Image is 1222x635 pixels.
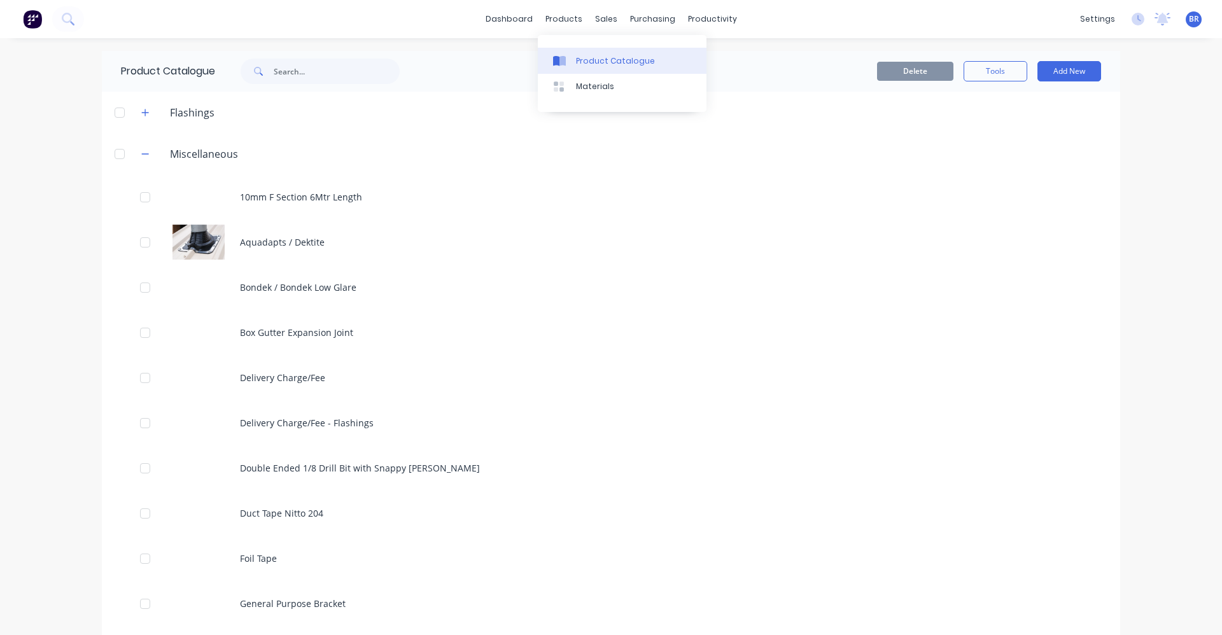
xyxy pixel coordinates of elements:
[102,220,1120,265] div: Aquadapts / DektiteAquadapts / Dektite
[160,105,225,120] div: Flashings
[1037,61,1101,81] button: Add New
[102,491,1120,536] div: Duct Tape Nitto 204
[479,10,539,29] a: dashboard
[102,581,1120,626] div: General Purpose Bracket
[964,61,1027,81] button: Tools
[160,146,248,162] div: Miscellaneous
[102,310,1120,355] div: Box Gutter Expansion Joint
[682,10,743,29] div: productivity
[576,81,614,92] div: Materials
[102,400,1120,445] div: Delivery Charge/Fee - Flashings
[23,10,42,29] img: Factory
[576,55,655,67] div: Product Catalogue
[102,536,1120,581] div: Foil Tape
[538,74,706,99] a: Materials
[102,355,1120,400] div: Delivery Charge/Fee
[538,48,706,73] a: Product Catalogue
[102,445,1120,491] div: Double Ended 1/8 Drill Bit with Snappy [PERSON_NAME]
[102,174,1120,220] div: 10mm F Section 6Mtr Length
[624,10,682,29] div: purchasing
[877,62,953,81] button: Delete
[589,10,624,29] div: sales
[102,51,215,92] div: Product Catalogue
[1074,10,1121,29] div: settings
[539,10,589,29] div: products
[102,265,1120,310] div: Bondek / Bondek Low Glare
[274,59,400,84] input: Search...
[1189,13,1199,25] span: BR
